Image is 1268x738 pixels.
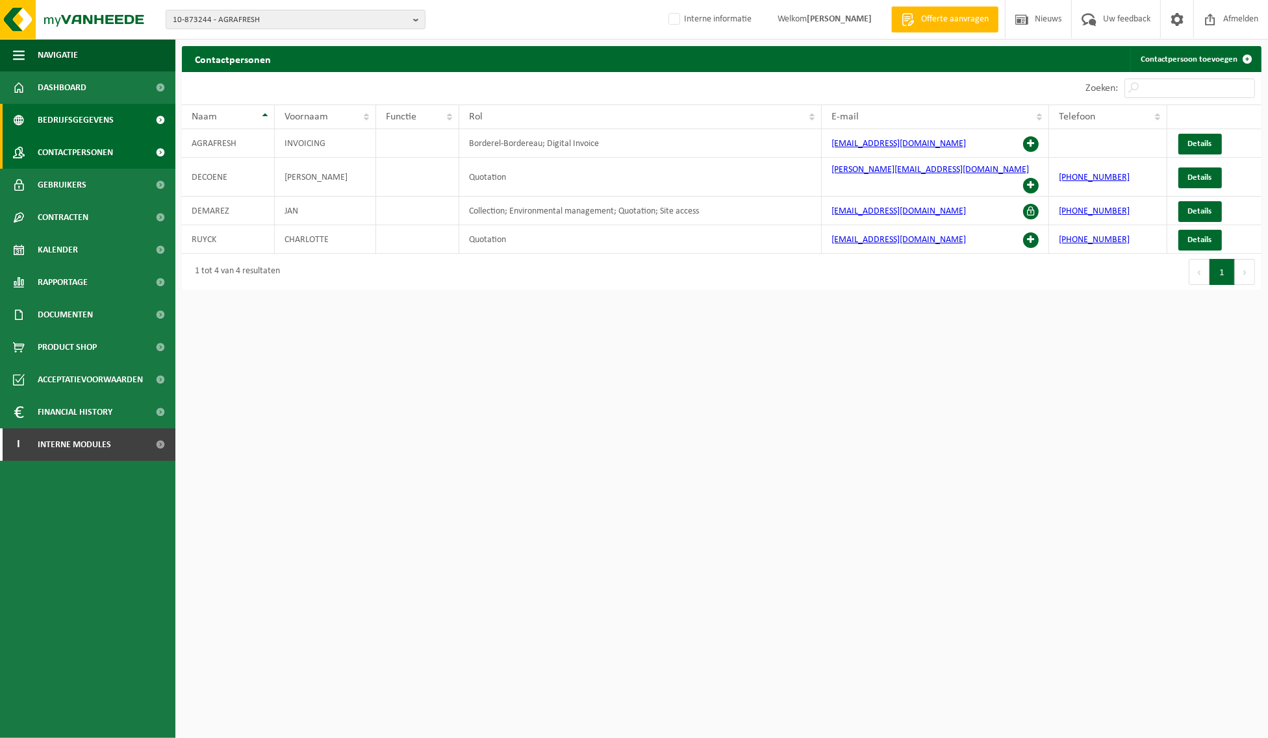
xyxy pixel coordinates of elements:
strong: [PERSON_NAME] [807,14,872,24]
td: Collection; Environmental management; Quotation; Site access [459,197,822,225]
span: Contracten [38,201,88,234]
span: Voornaam [285,112,328,122]
button: Previous [1189,259,1210,285]
span: Details [1188,173,1212,182]
a: Offerte aanvragen [891,6,998,32]
span: Navigatie [38,39,78,71]
span: Acceptatievoorwaarden [38,363,143,396]
span: Offerte aanvragen [918,13,992,26]
span: Telefoon [1059,112,1095,122]
span: Rapportage [38,266,88,299]
label: Interne informatie [666,10,752,29]
td: [PERSON_NAME] [275,158,376,197]
div: 1 tot 4 van 4 resultaten [188,260,280,284]
span: Details [1188,236,1212,244]
span: Documenten [38,299,93,331]
label: Zoeken: [1085,84,1118,94]
a: Contactpersoon toevoegen [1130,46,1260,72]
button: 10-873244 - AGRAFRESH [166,10,425,29]
a: Details [1178,230,1222,251]
span: Financial History [38,396,112,428]
span: 10-873244 - AGRAFRESH [173,10,408,30]
a: [PERSON_NAME][EMAIL_ADDRESS][DOMAIN_NAME] [831,165,1029,175]
a: Details [1178,167,1222,188]
span: Product Shop [38,331,97,363]
td: INVOICING [275,129,376,158]
button: Next [1235,259,1255,285]
span: Naam [192,112,217,122]
span: Details [1188,207,1212,215]
span: Gebruikers [38,169,86,201]
span: Details [1188,140,1212,148]
td: JAN [275,197,376,225]
a: [EMAIL_ADDRESS][DOMAIN_NAME] [831,139,966,149]
span: Contactpersonen [38,136,113,169]
td: CHARLOTTE [275,225,376,254]
a: [EMAIL_ADDRESS][DOMAIN_NAME] [831,206,966,216]
span: Dashboard [38,71,86,104]
td: DECOENE [182,158,275,197]
a: Details [1178,134,1222,154]
a: [PHONE_NUMBER] [1059,235,1130,245]
span: Interne modules [38,428,111,461]
h2: Contactpersonen [182,46,284,71]
td: DEMAREZ [182,197,275,225]
span: Bedrijfsgegevens [38,104,114,136]
td: Borderel-Bordereau; Digital Invoice [459,129,822,158]
td: AGRAFRESH [182,129,275,158]
td: Quotation [459,225,822,254]
td: RUYCK [182,225,275,254]
span: Kalender [38,234,78,266]
button: 1 [1210,259,1235,285]
a: [PHONE_NUMBER] [1059,173,1130,182]
a: [PHONE_NUMBER] [1059,206,1130,216]
a: [EMAIL_ADDRESS][DOMAIN_NAME] [831,235,966,245]
span: E-mail [831,112,859,122]
a: Details [1178,201,1222,222]
td: Quotation [459,158,822,197]
span: I [13,428,25,461]
span: Rol [469,112,483,122]
span: Functie [386,112,416,122]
